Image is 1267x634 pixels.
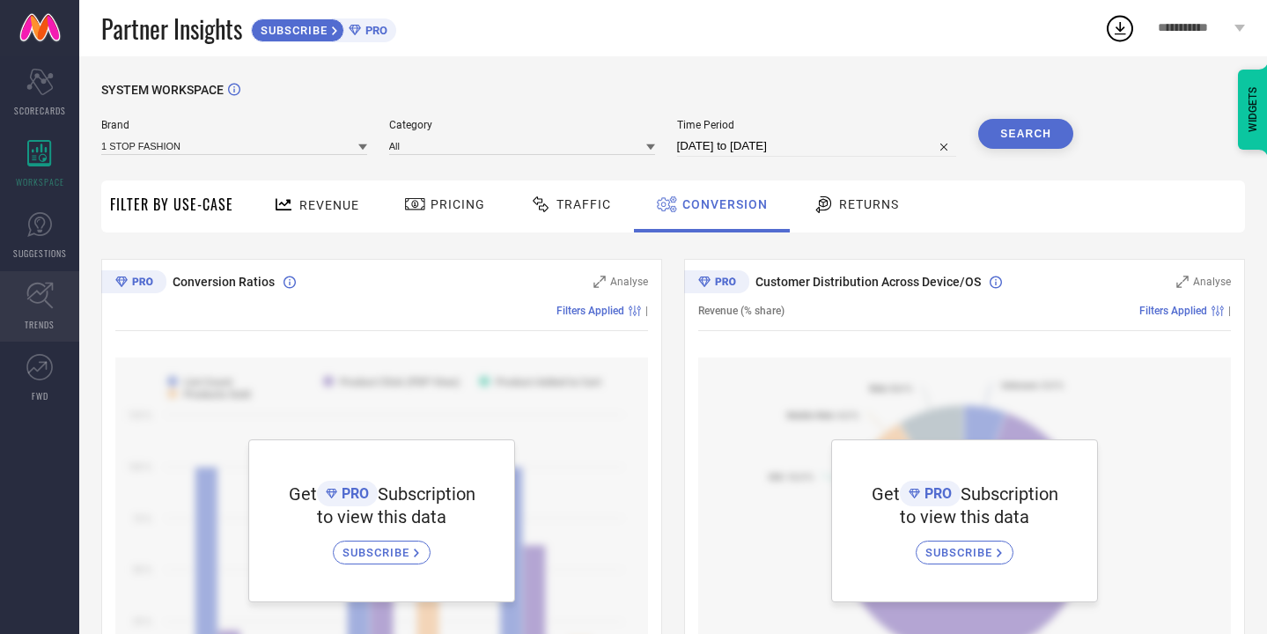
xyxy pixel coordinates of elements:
[337,485,369,502] span: PRO
[682,197,768,211] span: Conversion
[1139,305,1207,317] span: Filters Applied
[1176,276,1189,288] svg: Zoom
[1228,305,1231,317] span: |
[755,275,981,289] span: Customer Distribution Across Device/OS
[916,527,1013,564] a: SUBSCRIBE
[925,546,997,559] span: SUBSCRIBE
[317,506,446,527] span: to view this data
[14,104,66,117] span: SCORECARDS
[32,389,48,402] span: FWD
[252,24,332,37] span: SUBSCRIBE
[900,506,1029,527] span: to view this data
[431,197,485,211] span: Pricing
[13,247,67,260] span: SUGGESTIONS
[299,198,359,212] span: Revenue
[101,83,224,97] span: SYSTEM WORKSPACE
[1193,276,1231,288] span: Analyse
[684,270,749,297] div: Premium
[289,483,317,505] span: Get
[698,305,785,317] span: Revenue (% share)
[961,483,1058,505] span: Subscription
[978,119,1073,149] button: Search
[556,197,611,211] span: Traffic
[593,276,606,288] svg: Zoom
[25,318,55,331] span: TRENDS
[101,119,367,131] span: Brand
[920,485,952,502] span: PRO
[343,546,414,559] span: SUBSCRIBE
[610,276,648,288] span: Analyse
[251,14,396,42] a: SUBSCRIBEPRO
[677,119,957,131] span: Time Period
[378,483,475,505] span: Subscription
[173,275,275,289] span: Conversion Ratios
[1104,12,1136,44] div: Open download list
[16,175,64,188] span: WORKSPACE
[645,305,648,317] span: |
[556,305,624,317] span: Filters Applied
[389,119,655,131] span: Category
[361,24,387,37] span: PRO
[677,136,957,157] input: Select time period
[839,197,899,211] span: Returns
[101,270,166,297] div: Premium
[110,194,233,215] span: Filter By Use-Case
[101,11,242,47] span: Partner Insights
[872,483,900,505] span: Get
[333,527,431,564] a: SUBSCRIBE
